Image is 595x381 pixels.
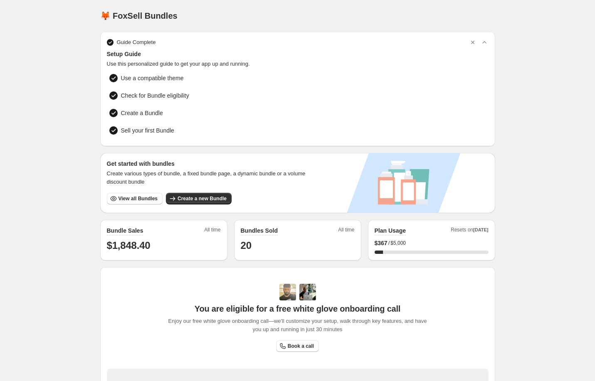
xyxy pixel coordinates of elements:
[473,227,488,232] span: [DATE]
[338,226,354,236] span: All time
[107,226,143,235] h2: Bundle Sales
[121,109,163,117] span: Create a Bundle
[164,317,431,334] span: Enjoy our free white glove onboarding call—we'll customize your setup, walk through key features,...
[375,226,406,235] h2: Plan Usage
[375,239,388,247] span: $ 367
[107,193,163,204] button: View all Bundles
[107,160,314,168] h3: Get started with bundles
[204,226,220,236] span: All time
[195,304,400,314] span: You are eligible for a free white glove onboarding call
[121,126,174,135] span: Sell your first Bundle
[288,343,314,349] span: Book a call
[100,11,178,21] h1: 🦊 FoxSell Bundles
[121,74,184,82] span: Use a compatible theme
[390,240,406,246] span: $5,000
[241,226,278,235] h2: Bundles Sold
[241,239,355,252] h1: 20
[279,284,296,300] img: Adi
[375,239,489,247] div: /
[107,50,489,58] span: Setup Guide
[119,195,158,202] span: View all Bundles
[299,284,316,300] img: Prakhar
[107,170,314,186] span: Create various types of bundle, a fixed bundle page, a dynamic bundle or a volume discount bundle
[451,226,489,236] span: Resets on
[107,60,489,68] span: Use this personalized guide to get your app up and running.
[276,340,319,352] a: Book a call
[117,38,156,47] span: Guide Complete
[121,91,189,100] span: Check for Bundle eligibility
[178,195,227,202] span: Create a new Bundle
[166,193,232,204] button: Create a new Bundle
[107,239,221,252] h1: $1,848.40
